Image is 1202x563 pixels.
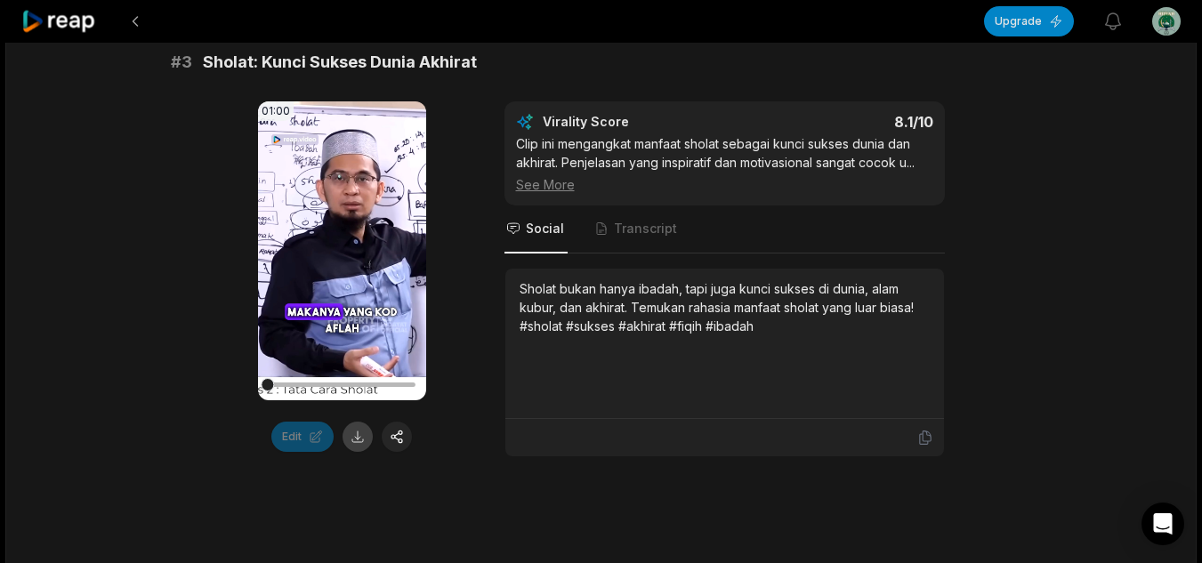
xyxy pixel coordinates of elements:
[543,113,734,131] div: Virality Score
[614,220,677,237] span: Transcript
[520,279,930,335] div: Sholat bukan hanya ibadah, tapi juga kunci sukses di dunia, alam kubur, dan akhirat. Temukan raha...
[984,6,1074,36] button: Upgrade
[526,220,564,237] span: Social
[504,205,945,253] nav: Tabs
[258,101,426,400] video: Your browser does not support mp4 format.
[203,50,477,75] span: Sholat: Kunci Sukses Dunia Akhirat
[1141,503,1184,545] div: Open Intercom Messenger
[516,175,933,194] div: See More
[171,50,192,75] span: # 3
[742,113,933,131] div: 8.1 /10
[516,134,933,194] div: Clip ini mengangkat manfaat sholat sebagai kunci sukses dunia dan akhirat. Penjelasan yang inspir...
[271,422,334,452] button: Edit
